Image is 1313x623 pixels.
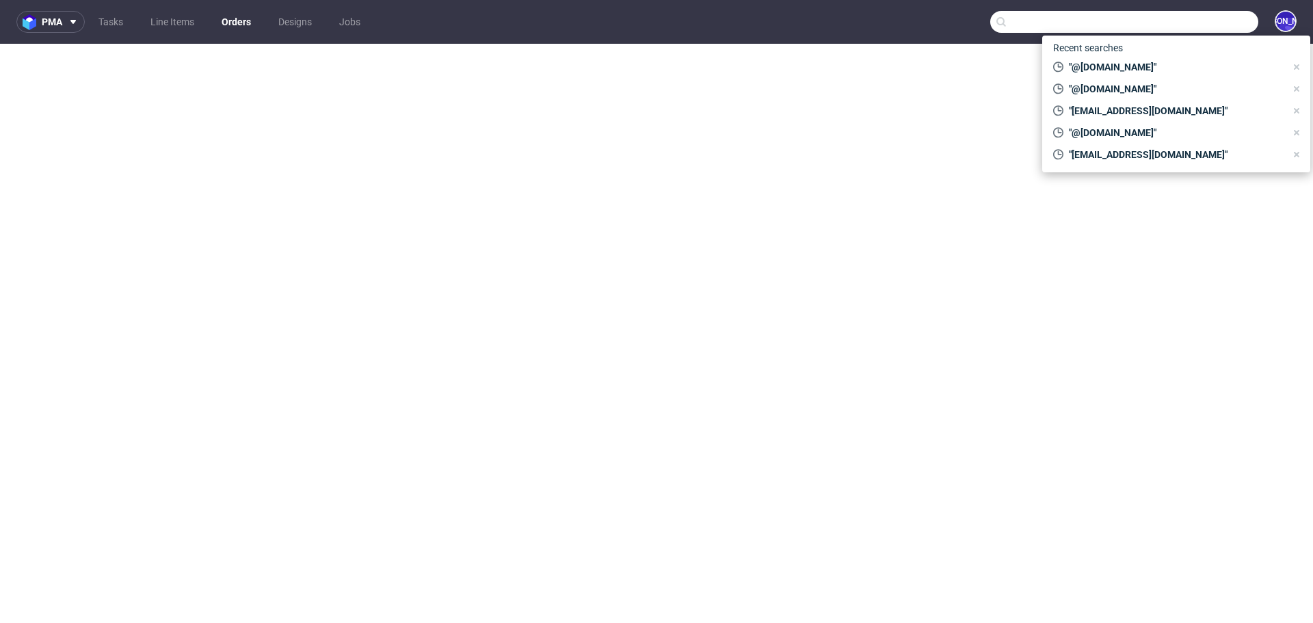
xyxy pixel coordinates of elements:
[16,11,85,33] button: pma
[90,11,131,33] a: Tasks
[1276,12,1295,31] figcaption: [PERSON_NAME]
[331,11,369,33] a: Jobs
[1063,82,1286,96] span: "@[DOMAIN_NAME]"
[270,11,320,33] a: Designs
[1048,37,1128,59] span: Recent searches
[42,17,62,27] span: pma
[1063,126,1286,140] span: "@[DOMAIN_NAME]"
[213,11,259,33] a: Orders
[142,11,202,33] a: Line Items
[1063,104,1286,118] span: "[EMAIL_ADDRESS][DOMAIN_NAME]"
[1063,60,1286,74] span: "@[DOMAIN_NAME]"
[1063,148,1286,161] span: "[EMAIL_ADDRESS][DOMAIN_NAME]"
[23,14,42,30] img: logo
